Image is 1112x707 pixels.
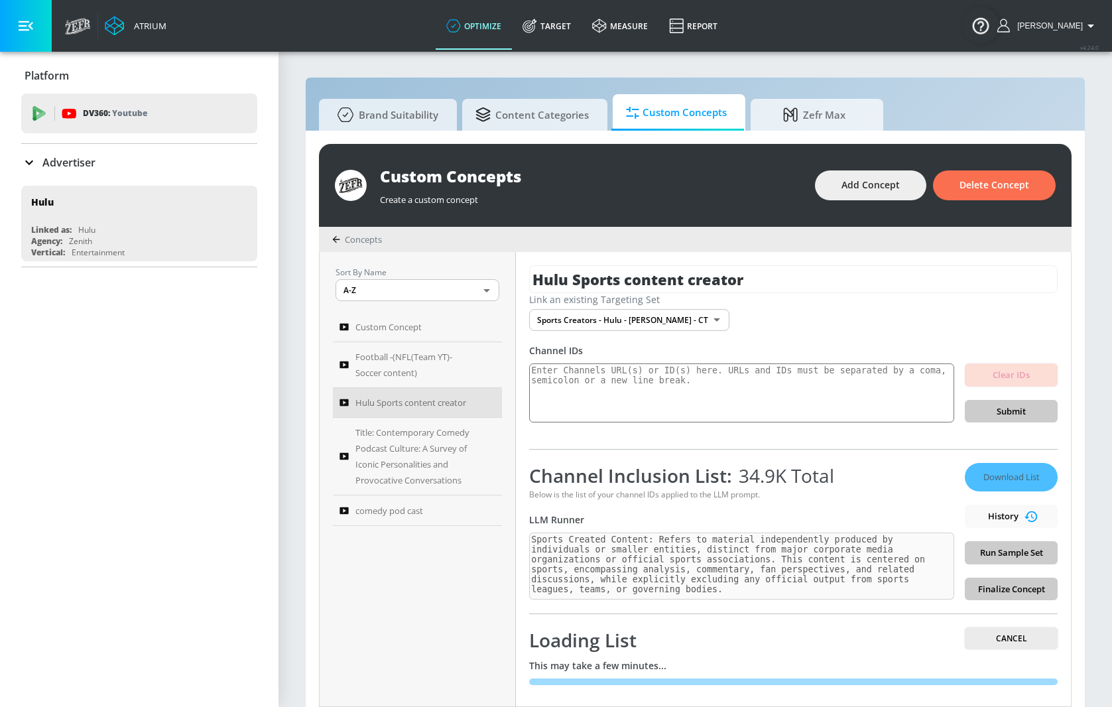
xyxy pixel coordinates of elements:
[626,97,727,129] span: Custom Concepts
[529,489,954,500] div: Below is the list of your channel IDs applied to the LLM prompt.
[529,627,637,653] span: Loading List
[129,20,166,32] div: Atrium
[83,106,147,121] p: DV360:
[355,424,477,488] span: Title: Contemporary Comedy Podcast Culture: A Survey of Iconic Personalities and Provocative Conv...
[336,279,499,301] div: A-Z
[72,247,125,258] div: Entertainment
[512,2,582,50] a: Target
[21,94,257,133] div: DV360: Youtube
[31,247,65,258] div: Vertical:
[345,233,382,245] span: Concepts
[658,2,728,50] a: Report
[112,106,147,120] p: Youtube
[21,186,257,261] div: HuluLinked as:HuluAgency:ZenithVertical:Entertainment
[529,293,1058,306] div: Link an existing Targeting Set
[529,533,954,600] textarea: Sports Created Content: Refers to material independently produced by individuals or smaller entit...
[965,627,1058,649] button: Cancel
[105,16,166,36] a: Atrium
[380,165,802,187] div: Custom Concepts
[582,2,658,50] a: measure
[332,99,438,131] span: Brand Suitability
[962,7,999,44] button: Open Resource Center
[959,177,1029,194] span: Delete Concept
[21,57,257,94] div: Platform
[997,18,1099,34] button: [PERSON_NAME]
[1012,21,1083,31] span: login as: rebecca.streightiff@zefr.com
[332,233,382,245] div: Concepts
[436,2,512,50] a: optimize
[933,170,1056,200] button: Delete Concept
[333,342,502,388] a: Football -(NFL(Team YT)-Soccer content)
[69,235,92,247] div: Zenith
[355,503,423,519] span: comedy pod cast
[475,99,589,131] span: Content Categories
[529,463,954,488] div: Channel Inclusion List:
[31,235,62,247] div: Agency:
[78,224,95,235] div: Hulu
[815,170,926,200] button: Add Concept
[529,513,954,526] div: LLM Runner
[965,363,1058,387] button: Clear IDs
[529,659,1058,672] div: This may take a few minutes...
[333,495,502,526] a: comedy pod cast
[380,187,802,206] div: Create a custom concept
[764,99,865,131] span: Zefr Max
[732,463,834,488] span: 34.9K Total
[975,367,1047,383] span: Clear IDs
[31,224,72,235] div: Linked as:
[529,309,729,331] div: Sports Creators - Hulu - [PERSON_NAME] - CT
[336,265,499,279] p: Sort By Name
[333,388,502,418] a: Hulu Sports content creator
[31,196,54,208] div: Hulu
[355,395,466,411] span: Hulu Sports content creator
[333,418,502,495] a: Title: Contemporary Comedy Podcast Culture: A Survey of Iconic Personalities and Provocative Conv...
[333,312,502,342] a: Custom Concept
[1080,44,1099,51] span: v 4.24.0
[42,155,95,170] p: Advertiser
[841,177,900,194] span: Add Concept
[25,68,69,83] p: Platform
[355,319,422,335] span: Custom Concept
[529,344,1058,357] div: Channel IDs
[975,631,1047,645] span: Cancel
[355,349,477,381] span: Football -(NFL(Team YT)-Soccer content)
[21,144,257,181] div: Advertiser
